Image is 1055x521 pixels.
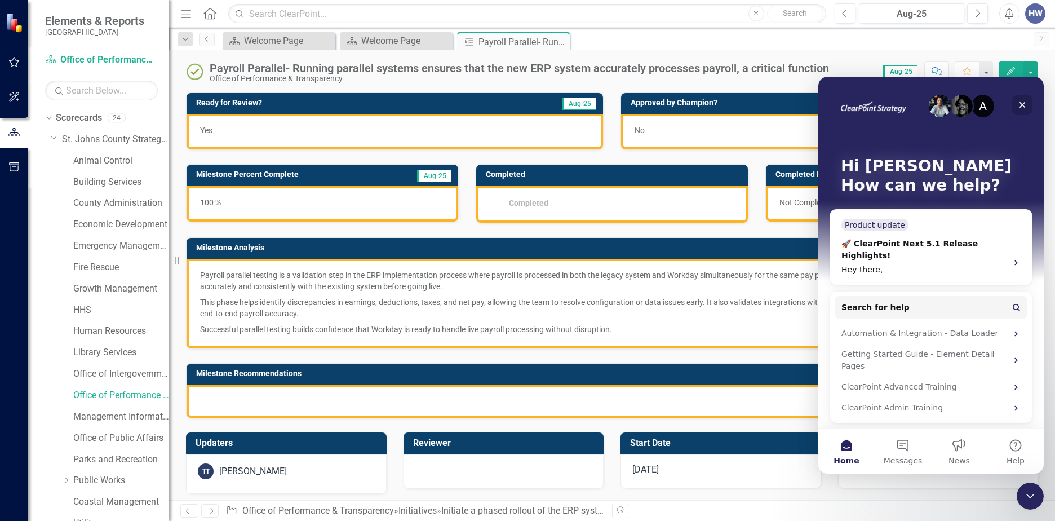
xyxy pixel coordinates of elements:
[45,14,144,28] span: Elements & Reports
[73,218,169,231] a: Economic Development
[631,99,915,107] h3: Approved by Champion?
[562,98,596,110] span: Aug-25
[73,282,169,295] a: Growth Management
[413,438,599,448] h3: Reviewer
[200,270,1024,294] p: Payroll parallel testing is a validation step in the ERP implementation process where payroll is ...
[1025,3,1045,24] button: HW
[225,34,333,48] a: Welcome Page
[73,304,169,317] a: HHS
[210,74,829,83] div: Office of Performance & Transparency
[196,369,821,378] h3: Milestone Recommendations
[186,63,204,81] img: Completed
[45,28,144,37] small: [GEOGRAPHIC_DATA]
[766,186,1038,222] div: Not Completed
[767,6,823,21] button: Search
[398,505,437,516] a: Initiatives
[73,197,169,210] a: County Administration
[343,34,450,48] a: Welcome Page
[859,3,964,24] button: Aug-25
[73,453,169,466] a: Parks and Recreation
[73,496,169,509] a: Coastal Management
[775,170,1032,179] h3: Completed Date
[196,99,457,107] h3: Ready for Review?
[73,410,169,423] a: Management Information Systems
[635,126,645,135] span: No
[361,34,450,48] div: Welcome Page
[45,54,158,67] a: Office of Performance & Transparency
[196,244,746,252] h3: Milestone Analysis
[486,170,742,179] h3: Completed
[200,294,1024,321] p: This phase helps identify discrepancies in earnings, deductions, taxes, and net pay, allowing the...
[818,77,1044,474] iframe: Intercom live chat
[1017,483,1044,510] iframe: Intercom live chat
[226,505,604,518] div: » » »
[73,261,169,274] a: Fire Rescue
[242,505,394,516] a: Office of Performance & Transparency
[244,34,333,48] div: Welcome Page
[56,112,102,125] a: Scorecards
[73,176,169,189] a: Building Services
[196,170,387,179] h3: Milestone Percent Complete
[198,463,214,479] div: TT
[632,464,659,475] span: [DATE]
[228,4,826,24] input: Search ClearPoint...
[783,8,807,17] span: Search
[6,12,25,32] img: ClearPoint Strategy
[45,81,158,100] input: Search Below...
[108,113,126,123] div: 24
[219,465,287,478] div: [PERSON_NAME]
[417,170,451,182] span: Aug-25
[863,7,960,21] div: Aug-25
[73,346,169,359] a: Library Services
[187,186,458,222] div: 100 %
[73,240,169,253] a: Emergency Management
[62,133,169,146] a: St. Johns County Strategic Plan
[196,438,381,448] h3: Updaters
[73,389,169,402] a: Office of Performance & Transparency
[73,325,169,338] a: Human Resources
[73,154,169,167] a: Animal Control
[883,65,917,78] span: Aug-25
[630,438,815,448] h3: Start Date
[200,321,1024,335] p: Successful parallel testing builds confidence that Workday is ready to handle live payroll proces...
[478,35,567,49] div: Payroll Parallel- Running parallel systems ensures that the new ERP system accurately processes p...
[210,62,829,74] div: Payroll Parallel- Running parallel systems ensures that the new ERP system accurately processes p...
[200,126,212,135] span: Yes
[73,368,169,381] a: Office of Intergovernmental Affairs
[73,432,169,445] a: Office of Public Affairs
[73,474,169,487] a: Public Works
